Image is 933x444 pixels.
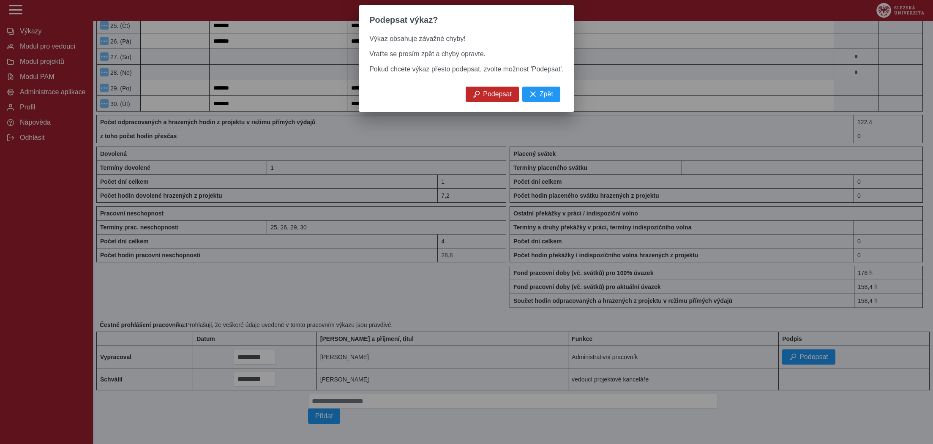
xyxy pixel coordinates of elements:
[522,87,560,102] button: Zpět
[369,35,564,73] span: Výkaz obsahuje závažné chyby! Vraťte se prosím zpět a chyby opravte. Pokud chcete výkaz přesto po...
[466,87,519,102] button: Podepsat
[540,90,553,98] span: Zpět
[369,15,438,25] span: Podepsat výkaz?
[483,90,512,98] span: Podepsat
